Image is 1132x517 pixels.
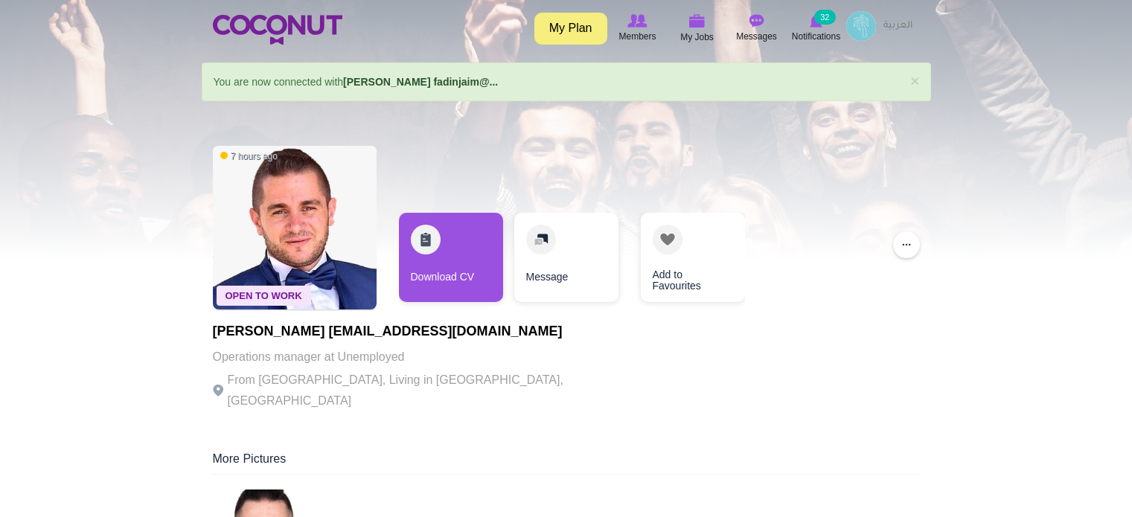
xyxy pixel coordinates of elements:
[792,29,840,44] span: Notifications
[217,286,311,306] span: Open To Work
[736,29,777,44] span: Messages
[514,213,618,302] a: Message
[668,11,727,46] a: My Jobs My Jobs
[213,370,622,411] p: From [GEOGRAPHIC_DATA], Living in [GEOGRAPHIC_DATA], [GEOGRAPHIC_DATA]
[220,150,278,163] span: 7 hours ago
[202,62,931,101] div: You are now connected with
[680,30,714,45] span: My Jobs
[514,213,618,309] div: 2 / 3
[810,14,822,28] img: Notifications
[213,15,342,45] img: Home
[343,76,498,88] a: [PERSON_NAME] fadinjaim@...
[814,10,835,25] small: 32
[534,13,607,45] a: My Plan
[787,11,846,45] a: Notifications Notifications 32
[627,14,647,28] img: Browse Members
[876,11,920,41] a: العربية
[608,11,668,45] a: Browse Members Members
[213,451,920,475] div: More Pictures
[689,14,706,28] img: My Jobs
[399,213,503,302] a: Download CV
[399,213,503,309] div: 1 / 3
[910,73,919,89] a: ×
[213,324,622,339] h1: [PERSON_NAME] [EMAIL_ADDRESS][DOMAIN_NAME]
[641,213,745,302] a: Add to Favourites
[618,29,656,44] span: Members
[893,231,920,258] button: ...
[727,11,787,45] a: Messages Messages
[630,213,734,309] div: 3 / 3
[749,14,764,28] img: Messages
[213,347,622,367] p: Operations manager at Unemployed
